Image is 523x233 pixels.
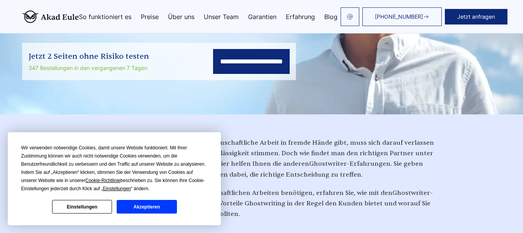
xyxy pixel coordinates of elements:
button: Einstellungen [52,200,112,214]
a: Erfahrung [286,14,315,20]
button: Akzeptieren [117,200,177,214]
p: Ghostwriter-Erfahrungen [83,138,441,180]
span: Wenn Sie Hilfe beim Schreiben von wissenschaftlichen Arbeiten benötigen, erfahren Sie, wie mit den [83,189,392,197]
a: Über uns [168,14,194,20]
div: 347 Bestellungen in den vergangenen 7 Tagen [28,63,149,73]
a: Unser Team [204,14,239,20]
span: . Sie geben Einblick in echte Kundenerlebnisse und helfen dabei, die richtige Entscheidung zu tre... [83,160,423,178]
img: email [347,14,353,20]
span: Cookie-Richtlinie [86,178,121,183]
span: Ghostwriting ist Vertrauenssache. Wer wissenschaftliche Arbeit in fremde Hände gibt, muss sich da... [83,139,434,168]
a: So funktioniert es [79,14,131,20]
div: Wir verwenden notwendige Cookies, damit unsere Website funktioniert. Mit Ihrer Zustimmung können ... [21,144,208,193]
span: Einstellungen [103,186,131,191]
p: Ghostwriter-Erfahrungen von [PERSON_NAME] [83,188,441,220]
div: Jetzt 2 Seiten ohne Risiko testen [28,50,149,63]
span: , welche Vorteile Ghostwriting in der Regel den Kunden bietet und worauf Sie bei der Auswahl eine... [83,200,430,218]
span: [PHONE_NUMBER] [375,14,423,20]
a: Preise [141,14,159,20]
a: Blog [324,14,338,20]
div: Cookie Consent Prompt [8,132,221,225]
a: Garantien [248,14,276,20]
img: logo [22,11,79,23]
a: [PHONE_NUMBER] [362,7,442,26]
button: Jetzt anfragen [445,9,507,25]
